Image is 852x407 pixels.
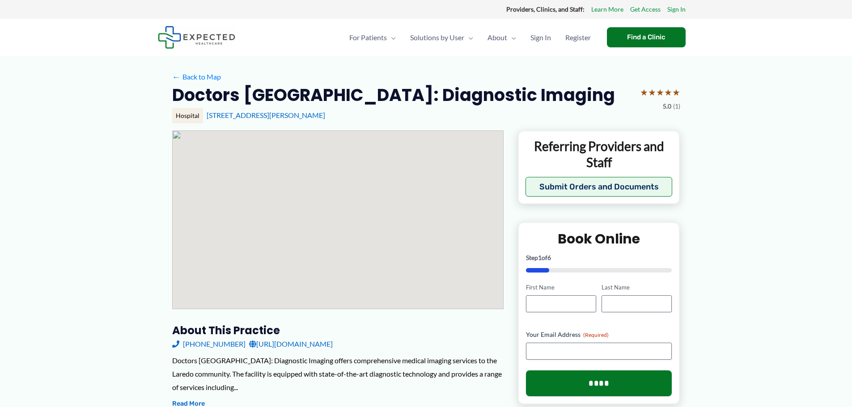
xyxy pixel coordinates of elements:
[526,138,673,171] p: Referring Providers and Staff
[648,84,656,101] span: ★
[630,4,661,15] a: Get Access
[172,323,504,337] h3: About this practice
[387,22,396,53] span: Menu Toggle
[565,22,591,53] span: Register
[506,5,585,13] strong: Providers, Clinics, and Staff:
[526,330,672,339] label: Your Email Address
[507,22,516,53] span: Menu Toggle
[663,101,671,112] span: 5.0
[673,101,680,112] span: (1)
[672,84,680,101] span: ★
[583,331,609,338] span: (Required)
[558,22,598,53] a: Register
[667,4,686,15] a: Sign In
[172,337,246,351] a: [PHONE_NUMBER]
[464,22,473,53] span: Menu Toggle
[526,283,596,292] label: First Name
[526,177,673,197] button: Submit Orders and Documents
[526,255,672,261] p: Step of
[656,84,664,101] span: ★
[172,354,504,394] div: Doctors [GEOGRAPHIC_DATA]: Diagnostic Imaging offers comprehensive medical imaging services to th...
[172,84,615,106] h2: Doctors [GEOGRAPHIC_DATA]: Diagnostic Imaging
[664,84,672,101] span: ★
[602,283,672,292] label: Last Name
[207,111,325,119] a: [STREET_ADDRESS][PERSON_NAME]
[249,337,333,351] a: [URL][DOMAIN_NAME]
[172,70,221,84] a: ←Back to Map
[487,22,507,53] span: About
[523,22,558,53] a: Sign In
[349,22,387,53] span: For Patients
[172,108,203,123] div: Hospital
[607,27,686,47] a: Find a Clinic
[547,254,551,261] span: 6
[410,22,464,53] span: Solutions by User
[342,22,598,53] nav: Primary Site Navigation
[591,4,623,15] a: Learn More
[172,72,181,81] span: ←
[403,22,480,53] a: Solutions by UserMenu Toggle
[530,22,551,53] span: Sign In
[342,22,403,53] a: For PatientsMenu Toggle
[480,22,523,53] a: AboutMenu Toggle
[526,230,672,248] h2: Book Online
[640,84,648,101] span: ★
[158,26,235,49] img: Expected Healthcare Logo - side, dark font, small
[538,254,542,261] span: 1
